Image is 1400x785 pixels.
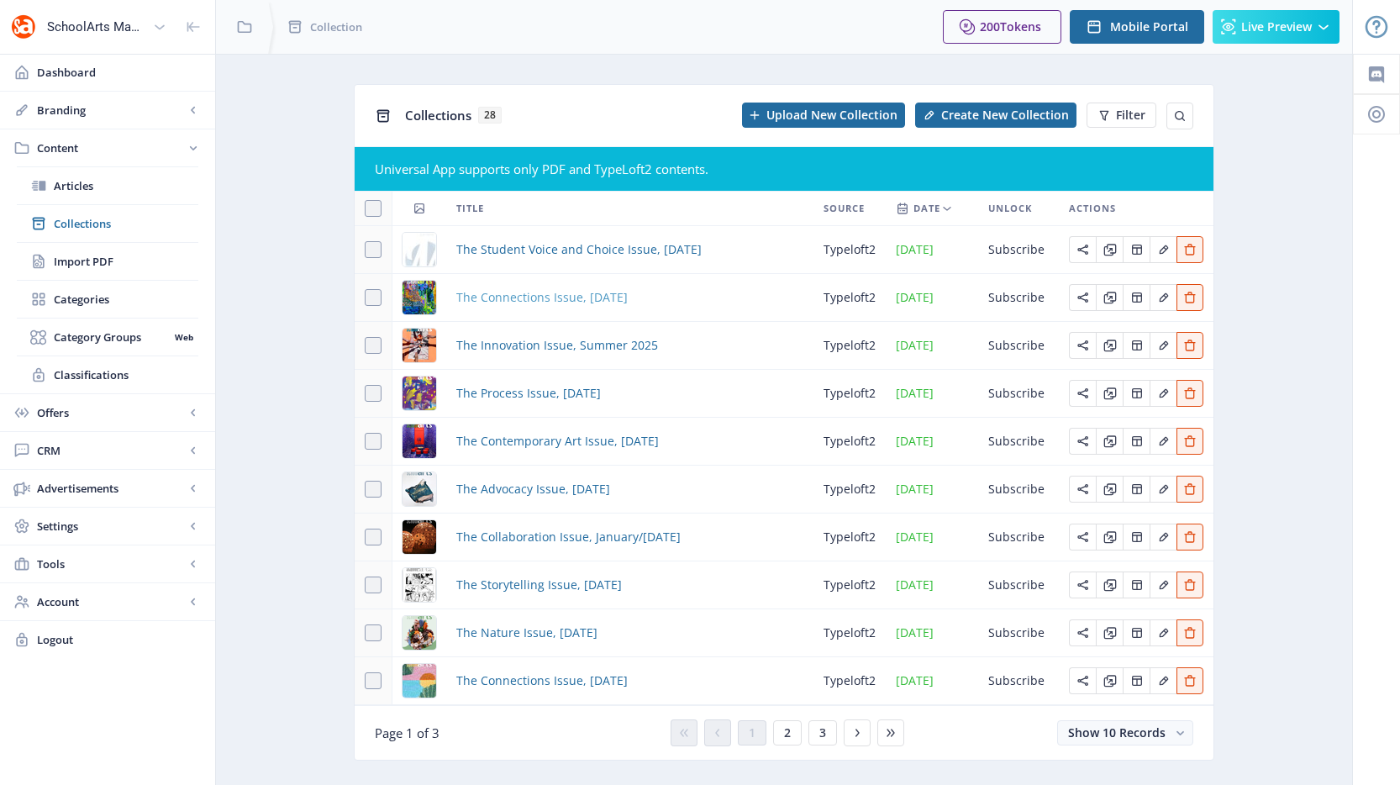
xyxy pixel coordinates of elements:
button: Live Preview [1213,10,1339,44]
a: Edit page [1150,672,1176,688]
a: Edit page [1069,576,1096,592]
a: Edit page [1150,624,1176,640]
span: Create New Collection [941,108,1069,122]
span: The Nature Issue, [DATE] [456,623,597,643]
a: Edit page [1069,624,1096,640]
a: Edit page [1150,432,1176,448]
a: Edit page [1069,432,1096,448]
a: Edit page [1096,384,1123,400]
span: Offers [37,404,185,421]
img: e486a72d-c057-4ded-b779-0ed98253ea9f.png [403,281,436,314]
a: The Contemporary Art Issue, [DATE] [456,431,659,451]
td: [DATE] [886,657,978,705]
td: typeloft2 [813,322,886,370]
td: [DATE] [886,561,978,609]
img: 25e7b029-8912-40f9-bdfa-ba5e0f209b25.png [403,568,436,602]
span: Category Groups [54,329,169,345]
span: Collection [310,18,362,35]
td: typeloft2 [813,561,886,609]
a: Edit page [1150,384,1176,400]
span: The Process Issue, [DATE] [456,383,601,403]
div: SchoolArts Magazine [47,8,146,45]
span: Categories [54,291,198,308]
a: Edit page [1123,384,1150,400]
span: Upload New Collection [766,108,897,122]
a: Edit page [1176,288,1203,304]
button: 200Tokens [943,10,1061,44]
a: Edit page [1096,240,1123,256]
a: Edit page [1096,672,1123,688]
a: Edit page [1096,432,1123,448]
a: Categories [17,281,198,318]
img: a4271694-0c87-4a09-9142-d883a85e28a1.png [403,472,436,506]
button: 2 [773,720,802,745]
td: Subscribe [978,370,1059,418]
td: Subscribe [978,322,1059,370]
span: The Connections Issue, [DATE] [456,671,628,691]
span: 28 [478,107,502,124]
a: Edit page [1069,384,1096,400]
td: Subscribe [978,561,1059,609]
span: The Storytelling Issue, [DATE] [456,575,622,595]
td: typeloft2 [813,370,886,418]
img: d48d95ad-d8e3-41d8-84eb-334bbca4bb7b.png [403,329,436,362]
td: [DATE] [886,274,978,322]
span: Collections [54,215,198,232]
button: Filter [1087,103,1156,128]
a: Edit page [1123,672,1150,688]
td: typeloft2 [813,514,886,561]
td: Subscribe [978,514,1059,561]
button: Upload New Collection [742,103,905,128]
td: typeloft2 [813,657,886,705]
span: CRM [37,442,185,459]
a: Edit page [1176,336,1203,352]
a: The Collaboration Issue, January/[DATE] [456,527,681,547]
td: Subscribe [978,657,1059,705]
a: Edit page [1150,480,1176,496]
a: Edit page [1096,624,1123,640]
span: Page 1 of 3 [375,724,439,741]
a: Edit page [1150,336,1176,352]
span: Source [824,198,865,219]
img: 8e2b6bbf-8dae-414b-a6f5-84a18bbcfe9b.png [403,377,436,410]
a: Edit page [1176,672,1203,688]
td: typeloft2 [813,609,886,657]
nb-badge: Web [169,329,198,345]
td: typeloft2 [813,274,886,322]
span: Logout [37,631,202,648]
a: Category GroupsWeb [17,319,198,356]
td: typeloft2 [813,418,886,466]
a: Collections [17,205,198,242]
span: Import PDF [54,253,198,270]
a: Edit page [1176,576,1203,592]
td: typeloft2 [813,466,886,514]
span: Date [913,198,940,219]
span: Dashboard [37,64,202,81]
a: Edit page [1150,528,1176,544]
span: Unlock [988,198,1032,219]
app-collection-view: Collections [354,84,1214,761]
img: 784aec82-15c6-4f83-95ee-af48e2a7852c.png [403,616,436,650]
a: Edit page [1176,432,1203,448]
a: Classifications [17,356,198,393]
span: The Student Voice and Choice Issue, [DATE] [456,240,702,260]
a: The Advocacy Issue, [DATE] [456,479,610,499]
a: Import PDF [17,243,198,280]
span: Filter [1116,108,1145,122]
span: Branding [37,102,185,119]
span: Articles [54,177,198,194]
button: Show 10 Records [1057,720,1193,745]
button: 1 [738,720,766,745]
a: Edit page [1069,528,1096,544]
a: Edit page [1069,336,1096,352]
a: Edit page [1123,336,1150,352]
span: Show 10 Records [1068,724,1166,740]
button: 3 [808,720,837,745]
a: Edit page [1123,624,1150,640]
a: Edit page [1176,624,1203,640]
a: Edit page [1123,528,1150,544]
span: Title [456,198,484,219]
